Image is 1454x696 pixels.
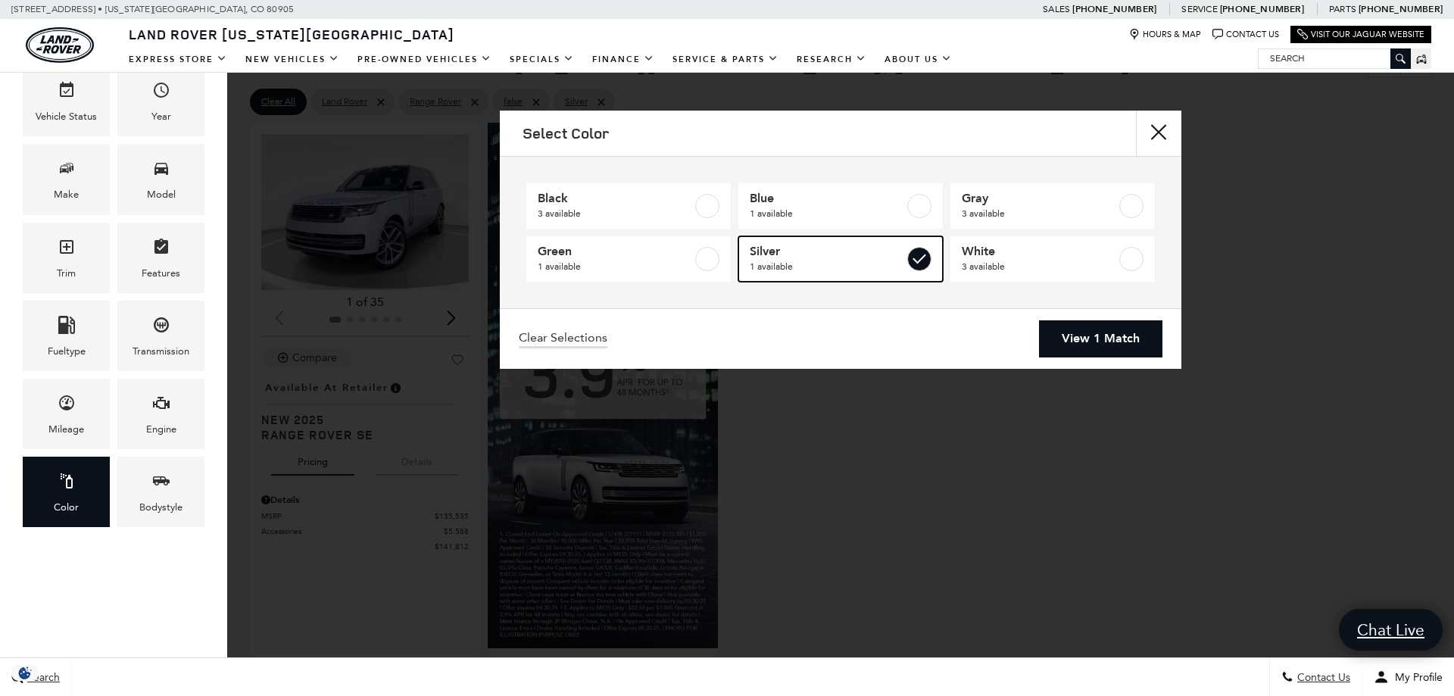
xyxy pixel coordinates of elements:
[152,234,170,265] span: Features
[1389,671,1443,684] span: My Profile
[23,301,110,371] div: FueltypeFueltype
[120,46,236,73] a: EXPRESS STORE
[146,421,176,438] div: Engine
[117,457,204,527] div: BodystyleBodystyle
[54,186,79,203] div: Make
[142,265,180,282] div: Features
[538,206,692,221] span: 3 available
[23,223,110,293] div: TrimTrim
[875,46,961,73] a: About Us
[1362,658,1454,696] button: Open user profile menu
[523,125,609,142] h2: Select Color
[117,66,204,136] div: YearYear
[58,234,76,265] span: Trim
[57,265,76,282] div: Trim
[788,46,875,73] a: Research
[1359,3,1443,15] a: [PHONE_NUMBER]
[152,468,170,499] span: Bodystyle
[750,244,904,259] span: Silver
[962,259,1116,274] span: 3 available
[1349,620,1432,640] span: Chat Live
[526,183,731,229] a: Black3 available
[58,77,76,108] span: Vehicle
[526,236,731,282] a: Green1 available
[1181,4,1217,14] span: Service
[538,244,692,259] span: Green
[950,236,1155,282] a: White3 available
[117,223,204,293] div: FeaturesFeatures
[23,457,110,527] div: ColorColor
[538,259,692,274] span: 1 available
[1259,49,1410,67] input: Search
[23,379,110,449] div: MileageMileage
[1212,29,1279,40] a: Contact Us
[58,155,76,186] span: Make
[8,665,42,681] img: Opt-Out Icon
[8,665,42,681] section: Click to Open Cookie Consent Modal
[26,27,94,63] img: Land Rover
[152,312,170,343] span: Transmission
[58,390,76,421] span: Mileage
[58,468,76,499] span: Color
[950,183,1155,229] a: Gray3 available
[11,4,294,14] a: [STREET_ADDRESS] • [US_STATE][GEOGRAPHIC_DATA], CO 80905
[120,46,961,73] nav: Main Navigation
[48,343,86,360] div: Fueltype
[1136,111,1181,156] button: close
[120,25,463,43] a: Land Rover [US_STATE][GEOGRAPHIC_DATA]
[1339,609,1443,651] a: Chat Live
[962,244,1116,259] span: White
[962,191,1116,206] span: Gray
[151,108,171,125] div: Year
[139,499,183,516] div: Bodystyle
[538,191,692,206] span: Black
[1072,3,1156,15] a: [PHONE_NUMBER]
[26,27,94,63] a: land-rover
[738,236,943,282] a: Silver1 available
[348,46,501,73] a: Pre-Owned Vehicles
[129,25,454,43] span: Land Rover [US_STATE][GEOGRAPHIC_DATA]
[152,155,170,186] span: Model
[663,46,788,73] a: Service & Parts
[117,301,204,371] div: TransmissionTransmission
[48,421,84,438] div: Mileage
[117,379,204,449] div: EngineEngine
[738,183,943,229] a: Blue1 available
[152,77,170,108] span: Year
[1129,29,1201,40] a: Hours & Map
[1039,320,1162,357] a: View 1 Match
[750,259,904,274] span: 1 available
[962,206,1116,221] span: 3 available
[1220,3,1304,15] a: [PHONE_NUMBER]
[236,46,348,73] a: New Vehicles
[583,46,663,73] a: Finance
[750,191,904,206] span: Blue
[54,499,79,516] div: Color
[501,46,583,73] a: Specials
[117,144,204,214] div: ModelModel
[23,144,110,214] div: MakeMake
[152,390,170,421] span: Engine
[1329,4,1356,14] span: Parts
[1043,4,1070,14] span: Sales
[133,343,189,360] div: Transmission
[147,186,176,203] div: Model
[1297,29,1424,40] a: Visit Our Jaguar Website
[36,108,97,125] div: Vehicle Status
[1293,671,1350,684] span: Contact Us
[58,312,76,343] span: Fueltype
[23,66,110,136] div: VehicleVehicle Status
[750,206,904,221] span: 1 available
[519,330,607,348] a: Clear Selections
